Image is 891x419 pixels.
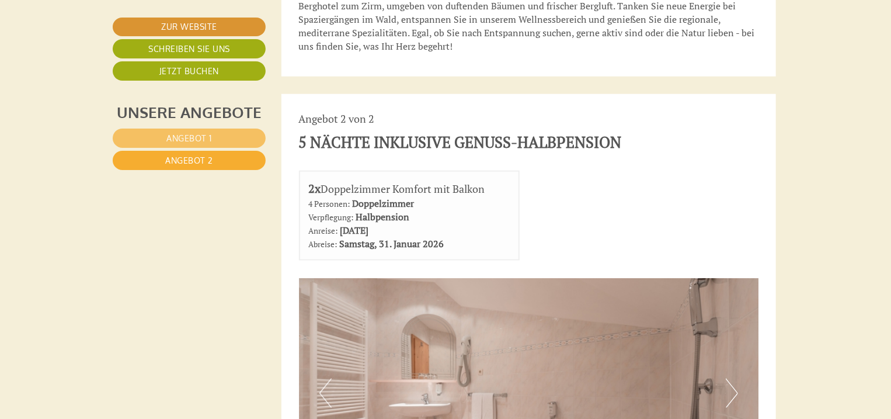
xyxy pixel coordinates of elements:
[309,212,354,223] small: Verpflegung:
[165,155,213,165] span: Angebot 2
[263,32,451,68] div: Guten Tag, wie können wir Ihnen helfen?
[726,379,738,408] button: Next
[204,9,256,29] div: Freitag
[166,133,212,143] span: Angebot 1
[113,61,266,81] a: Jetzt buchen
[356,210,410,223] b: Halbpension
[113,39,266,58] a: Schreiben Sie uns
[309,239,337,250] small: Abreise:
[309,199,350,209] small: 4 Personen:
[113,18,266,36] a: Zur Website
[269,57,442,65] small: 13:28
[113,101,266,123] div: Unsere Angebote
[299,112,375,126] span: Angebot 2 von 2
[340,237,444,250] b: Samstag, 31. Januar 2026
[309,226,338,236] small: Anreise:
[392,309,460,328] button: Senden
[309,181,321,196] b: 2x
[319,379,332,408] button: Previous
[299,131,622,153] div: 5 NÄCHTE INKLUSIVE GENUSS-HALBPENSION
[309,181,510,198] div: Doppelzimmer Komfort mit Balkon
[269,34,442,44] div: Sie
[340,224,369,237] b: [DATE]
[353,197,415,210] b: Doppelzimmer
